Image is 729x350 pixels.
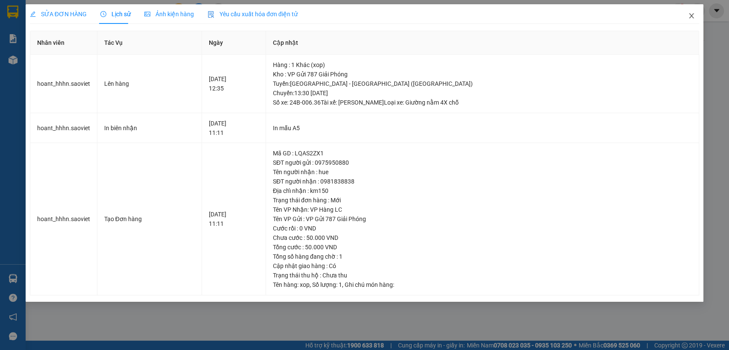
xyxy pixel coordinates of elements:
[273,233,692,242] div: Chưa cước : 50.000 VND
[144,11,150,17] span: picture
[273,186,692,195] div: Địa chỉ nhận : km150
[266,31,699,55] th: Cập nhật
[273,70,692,79] div: Kho : VP Gửi 787 Giải Phóng
[273,177,692,186] div: SĐT người nhận : 0981838838
[30,11,36,17] span: edit
[273,205,692,214] div: Tên VP Nhận: VP Hàng LC
[273,79,692,107] div: Tuyến : [GEOGRAPHIC_DATA] - [GEOGRAPHIC_DATA] ([GEOGRAPHIC_DATA]) Chuyến: 13:30 [DATE] Số xe: 24B...
[100,11,106,17] span: clock-circle
[273,167,692,177] div: Tên người nhận : hue
[273,123,692,133] div: In mẫu A5
[273,60,692,70] div: Hàng : 1 Khác (xop)
[273,195,692,205] div: Trạng thái đơn hàng : Mới
[273,261,692,271] div: Cập nhật giao hàng : Có
[273,224,692,233] div: Cước rồi : 0 VND
[100,11,131,17] span: Lịch sử
[30,113,97,143] td: hoant_hhhn.saoviet
[104,123,195,133] div: In biên nhận
[209,210,259,228] div: [DATE] 11:11
[339,281,342,288] span: 1
[144,11,194,17] span: Ảnh kiện hàng
[688,12,695,19] span: close
[300,281,310,288] span: xop
[273,242,692,252] div: Tổng cước : 50.000 VND
[273,280,692,289] div: Tên hàng: , Số lượng: , Ghi chú món hàng:
[30,11,87,17] span: SỬA ĐƠN HÀNG
[209,74,259,93] div: [DATE] 12:35
[30,143,97,295] td: hoant_hhhn.saoviet
[30,55,97,113] td: hoant_hhhn.saoviet
[273,271,692,280] div: Trạng thái thu hộ : Chưa thu
[209,119,259,137] div: [DATE] 11:11
[104,214,195,224] div: Tạo Đơn hàng
[30,31,97,55] th: Nhân viên
[273,214,692,224] div: Tên VP Gửi : VP Gửi 787 Giải Phóng
[273,158,692,167] div: SĐT người gửi : 0975950880
[273,252,692,261] div: Tổng số hàng đang chờ : 1
[208,11,214,18] img: icon
[202,31,266,55] th: Ngày
[273,149,692,158] div: Mã GD : LQAS2ZX1
[104,79,195,88] div: Lên hàng
[208,11,298,17] span: Yêu cầu xuất hóa đơn điện tử
[679,4,703,28] button: Close
[97,31,202,55] th: Tác Vụ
